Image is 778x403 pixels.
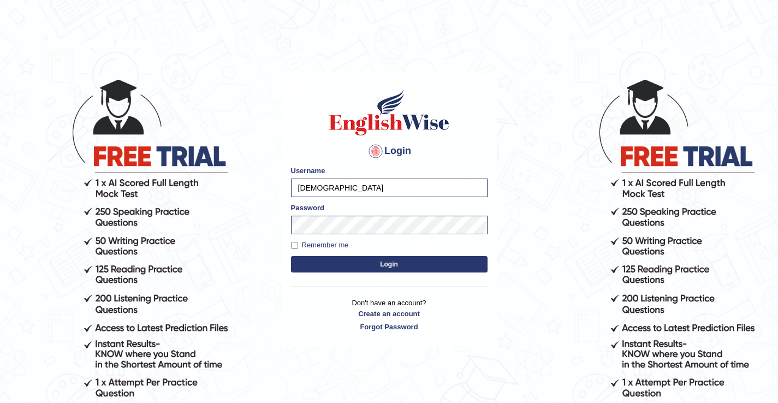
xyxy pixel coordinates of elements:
[291,203,324,213] label: Password
[327,88,452,137] img: Logo of English Wise sign in for intelligent practice with AI
[291,242,298,249] input: Remember me
[291,322,488,332] a: Forgot Password
[291,143,488,160] h4: Login
[291,165,325,176] label: Username
[291,309,488,319] a: Create an account
[291,256,488,272] button: Login
[291,298,488,331] p: Don't have an account?
[291,240,349,251] label: Remember me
